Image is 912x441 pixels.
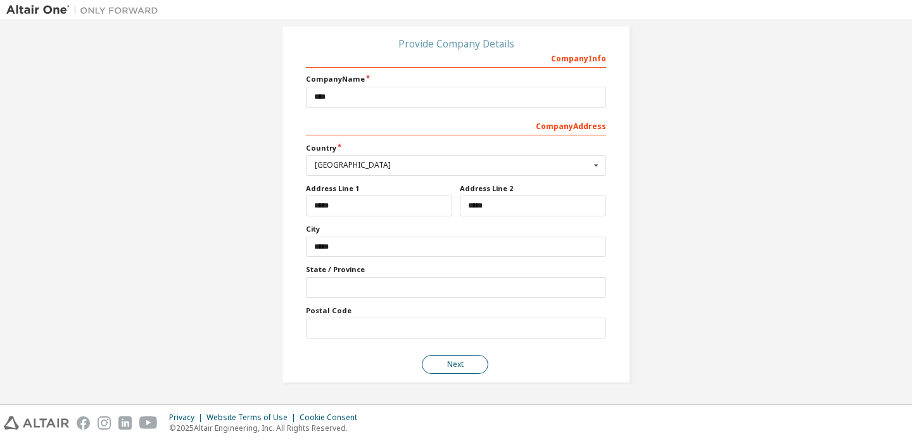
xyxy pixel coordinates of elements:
div: Website Terms of Use [206,413,300,423]
label: Address Line 1 [306,183,452,194]
img: linkedin.svg [118,416,132,430]
label: Postal Code [306,306,606,316]
img: facebook.svg [77,416,90,430]
div: Company Info [306,47,606,68]
label: Country [306,143,606,153]
img: Altair One [6,4,165,16]
div: [GEOGRAPHIC_DATA] [315,161,590,169]
label: Address Line 2 [460,183,606,194]
p: © 2025 Altair Engineering, Inc. All Rights Reserved. [169,423,365,433]
label: State / Province [306,264,606,275]
img: youtube.svg [139,416,158,430]
div: Company Address [306,115,606,135]
label: Company Name [306,74,606,84]
img: altair_logo.svg [4,416,69,430]
label: City [306,224,606,234]
div: Privacy [169,413,206,423]
img: instagram.svg [98,416,111,430]
div: Cookie Consent [300,413,365,423]
button: Next [422,355,488,374]
div: Provide Company Details [306,40,606,47]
